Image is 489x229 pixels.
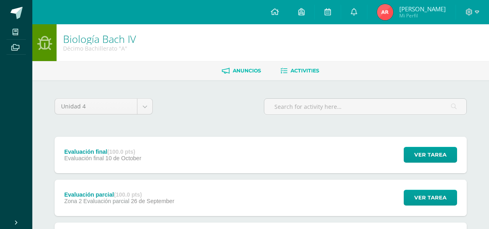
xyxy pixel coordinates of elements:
a: Activities [280,64,319,77]
span: Activities [291,68,319,74]
a: Biología Bach IV [63,32,136,46]
span: Ver tarea [414,190,447,205]
span: Evaluación final [64,155,104,161]
span: Ver tarea [414,147,447,162]
h1: Biología Bach IV [63,33,136,45]
div: Evaluación final [64,148,141,155]
input: Search for activity here… [264,99,466,114]
span: Anuncios [233,68,261,74]
strong: (100.0 pts) [107,148,135,155]
span: [PERSON_NAME] [399,5,446,13]
strong: (100.0 pts) [114,191,142,198]
span: Zona 2 Evaluación parcial [64,198,129,204]
div: Evaluación parcial [64,191,174,198]
a: Anuncios [222,64,261,77]
button: Ver tarea [404,147,457,163]
span: 10 de October [105,155,141,161]
span: Unidad 4 [61,99,131,114]
button: Ver tarea [404,190,457,206]
span: Mi Perfil [399,12,446,19]
img: c9bcb59223d60cba950dd4d66ce03bcc.png [377,4,393,20]
a: Unidad 4 [55,99,152,114]
span: 26 de September [131,198,174,204]
div: Décimo Bachillerato 'A' [63,45,136,52]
